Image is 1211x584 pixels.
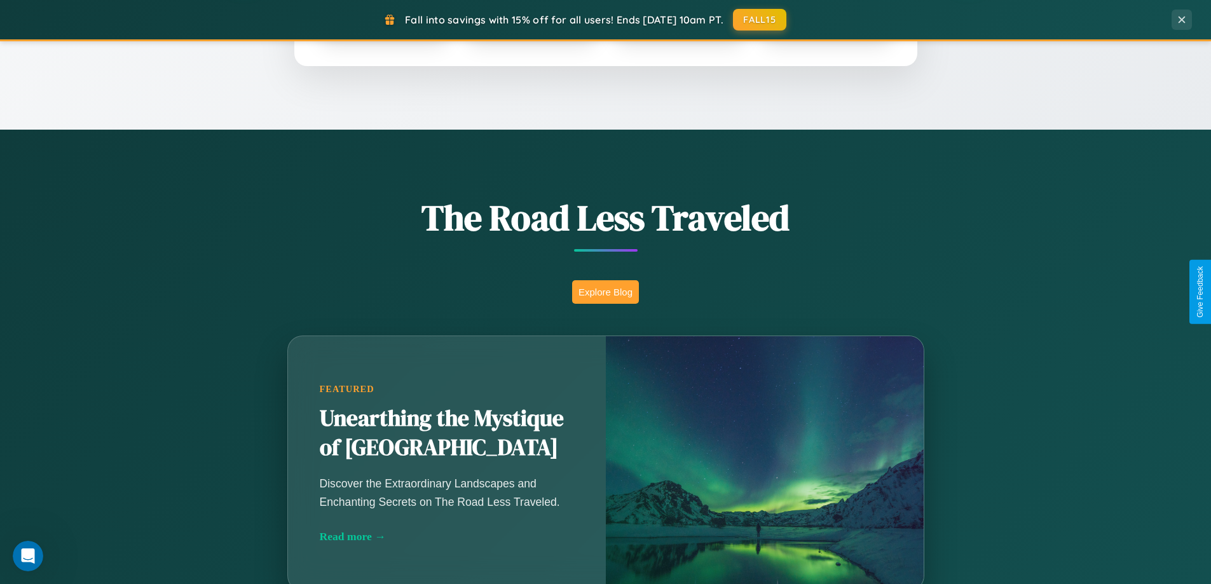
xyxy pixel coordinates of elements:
div: Featured [320,384,574,395]
div: Read more → [320,530,574,543]
h1: The Road Less Traveled [224,193,987,242]
span: Fall into savings with 15% off for all users! Ends [DATE] 10am PT. [405,13,723,26]
div: Give Feedback [1196,266,1205,318]
iframe: Intercom live chat [13,541,43,571]
button: Explore Blog [572,280,639,304]
h2: Unearthing the Mystique of [GEOGRAPHIC_DATA] [320,404,574,463]
button: FALL15 [733,9,786,31]
p: Discover the Extraordinary Landscapes and Enchanting Secrets on The Road Less Traveled. [320,475,574,510]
